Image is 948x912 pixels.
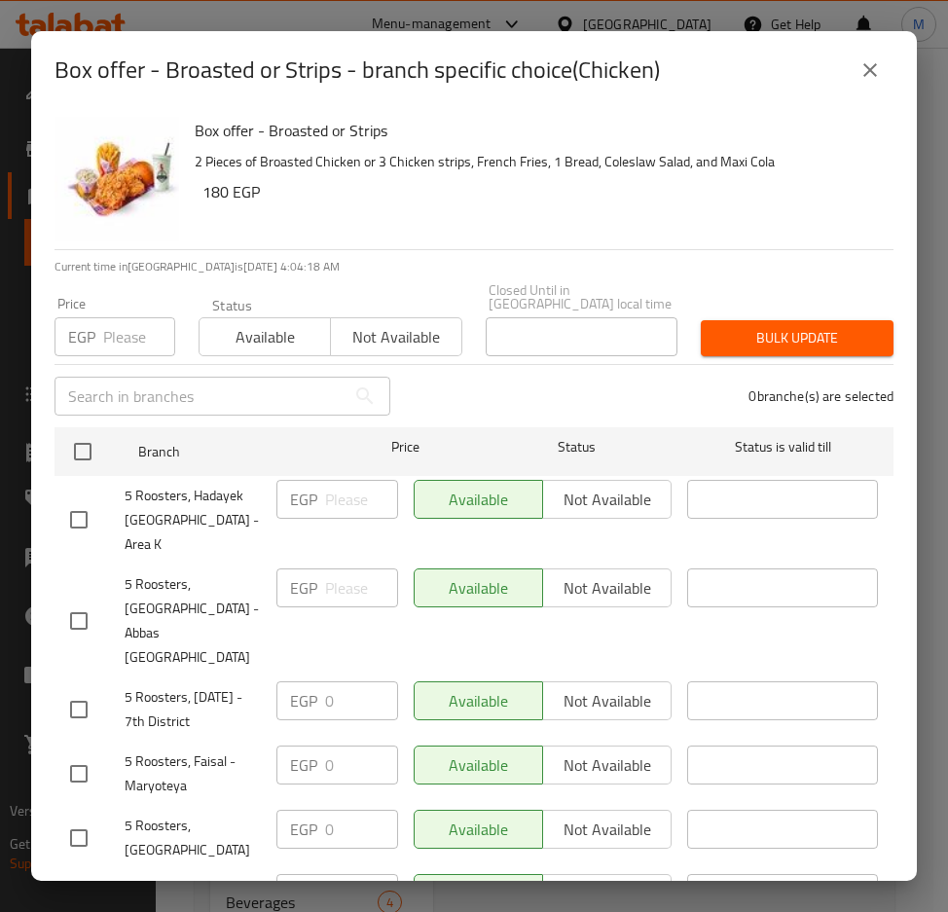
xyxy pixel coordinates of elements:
h6: Box offer - Broasted or Strips [195,117,878,144]
input: Please enter price [103,317,175,356]
input: Please enter price [325,746,398,784]
button: Bulk update [701,320,893,356]
span: 5 Roosters, [GEOGRAPHIC_DATA] [125,814,261,862]
p: EGP [290,818,317,841]
p: 2 Pieces of Broasted Chicken or 3 Chicken strips, French Fries, 1 Bread, Coleslaw Salad, and Maxi... [195,150,878,174]
h2: Box offer - Broasted or Strips - branch specific choice(Chicken) [55,55,660,86]
input: Please enter price [325,681,398,720]
button: Available [199,317,331,356]
span: 5 Roosters, [GEOGRAPHIC_DATA] - Abbas [GEOGRAPHIC_DATA] [125,572,261,670]
span: Not available [339,323,455,351]
span: 5 Roosters, Faisal - Maryoteya [125,749,261,798]
p: 0 branche(s) are selected [748,386,893,406]
button: close [847,47,893,93]
p: EGP [290,576,317,600]
input: Please enter price [325,568,398,607]
p: EGP [68,325,95,348]
span: Available [207,323,323,351]
span: Price [345,435,466,459]
span: Bulk update [716,326,878,350]
input: Please enter price [325,810,398,849]
img: Box offer - Broasted or Strips [55,117,179,241]
input: Search in branches [55,377,346,416]
span: Status is valid till [687,435,878,459]
span: 5 Roosters, Hadayek [GEOGRAPHIC_DATA] - Area K [125,484,261,557]
button: Not available [330,317,462,356]
p: Current time in [GEOGRAPHIC_DATA] is [DATE] 4:04:18 AM [55,258,893,275]
input: Please enter price [325,480,398,519]
span: Status [482,435,673,459]
h6: 180 EGP [202,178,878,205]
p: EGP [290,753,317,777]
span: 5 Roosters, [DATE] - 7th District [125,685,261,734]
span: Branch [138,440,329,464]
p: EGP [290,488,317,511]
p: EGP [290,689,317,712]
